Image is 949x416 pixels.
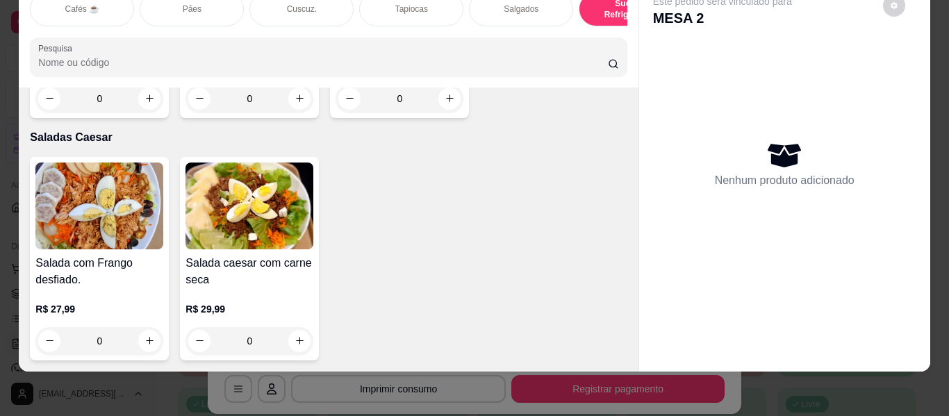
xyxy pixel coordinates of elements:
[65,3,99,15] p: Cafés ☕
[338,88,361,110] button: decrease-product-quantity
[188,330,211,352] button: decrease-product-quantity
[35,163,163,249] img: product-image
[38,42,77,54] label: Pesquisa
[35,255,163,288] h4: Salada com Frango desfiado.
[395,3,428,15] p: Tapiocas
[30,129,627,146] p: Saladas Caesar
[504,3,538,15] p: Salgados
[35,302,163,316] p: R$ 27,99
[38,88,60,110] button: decrease-product-quantity
[185,302,313,316] p: R$ 29,99
[38,56,608,69] input: Pesquisa
[183,3,201,15] p: Pães
[185,163,313,249] img: product-image
[188,88,211,110] button: decrease-product-quantity
[287,3,317,15] p: Cuscuz.
[653,8,792,28] p: MESA 2
[438,88,461,110] button: increase-product-quantity
[288,330,311,352] button: increase-product-quantity
[38,330,60,352] button: decrease-product-quantity
[288,88,311,110] button: increase-product-quantity
[138,88,160,110] button: increase-product-quantity
[715,172,855,189] p: Nenhum produto adicionado
[138,330,160,352] button: increase-product-quantity
[185,255,313,288] h4: Salada caesar com carne seca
